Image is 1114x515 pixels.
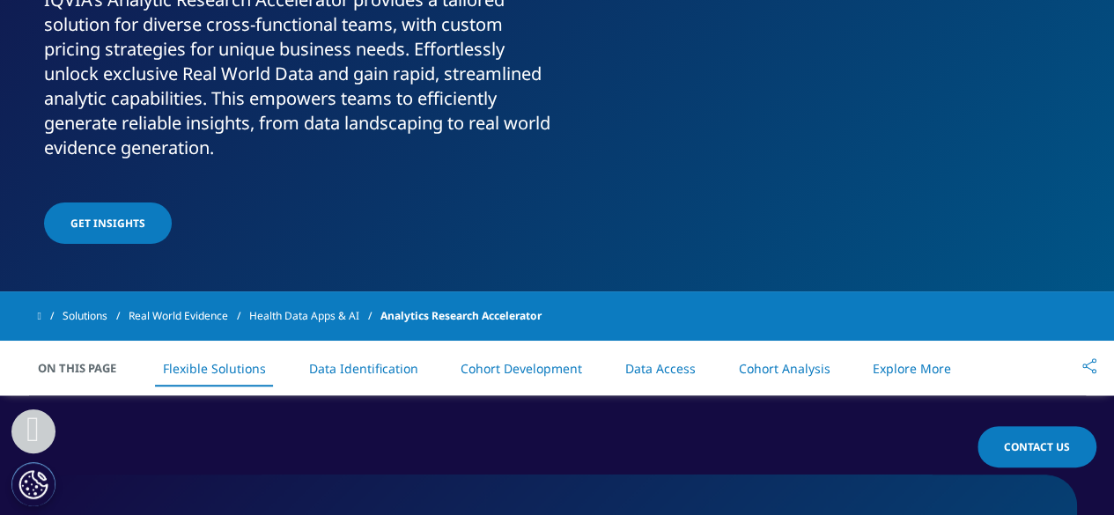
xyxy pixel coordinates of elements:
a: Data Access [625,360,696,377]
a: Cohort Development [461,360,582,377]
a: Real World Evidence [129,300,249,332]
a: Solutions [63,300,129,332]
span: Analytics Research Accelerator [380,300,542,332]
a: Explore More [873,360,951,377]
a: Health Data Apps & AI [249,300,380,332]
span: On This Page [38,359,135,377]
button: कुकी सेटिंग्स [11,462,55,506]
a: Cohort Analysis [738,360,830,377]
a: Data Identification [308,360,417,377]
a: Flexible Solutions [163,360,266,377]
a: Contact Us [978,426,1096,467]
span: Contact Us [1004,439,1070,454]
a: GET INSIGHTS [44,202,172,244]
span: GET INSIGHTS [70,216,145,231]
